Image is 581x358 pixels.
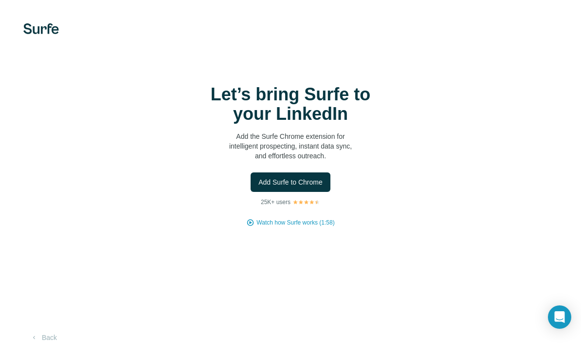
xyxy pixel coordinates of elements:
[23,23,59,34] img: Surfe's logo
[251,172,330,192] button: Add Surfe to Chrome
[258,177,323,187] span: Add Surfe to Chrome
[193,85,388,124] h1: Let’s bring Surfe to your LinkedIn
[292,199,320,205] img: Rating Stars
[256,218,334,227] button: Watch how Surfe works (1:58)
[23,329,64,346] button: Back
[548,305,571,329] div: Open Intercom Messenger
[193,132,388,161] p: Add the Surfe Chrome extension for intelligent prospecting, instant data sync, and effortless out...
[261,198,290,207] p: 25K+ users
